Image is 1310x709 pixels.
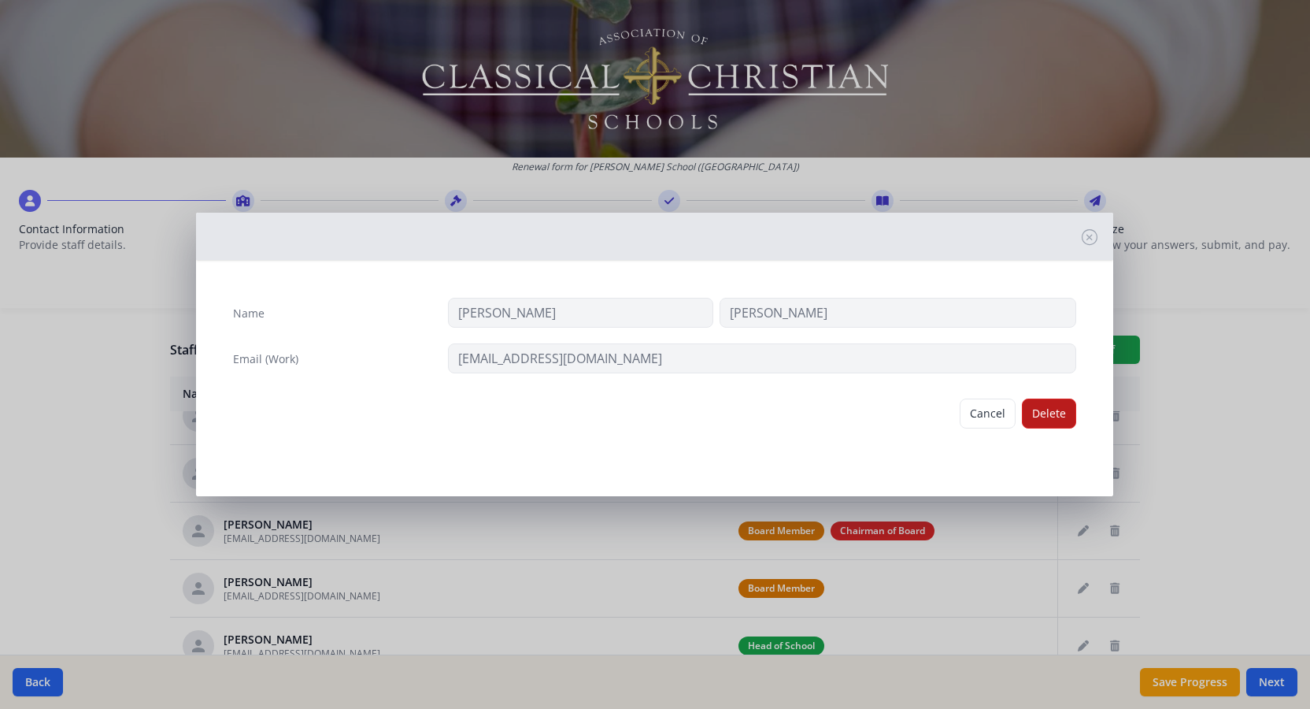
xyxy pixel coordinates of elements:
[1022,399,1076,429] button: Delete
[720,298,1076,328] input: Last Name
[233,351,298,367] label: Email (Work)
[233,306,265,321] label: Name
[448,298,713,328] input: First Name
[448,343,1076,373] input: contact@site.com
[960,399,1016,429] button: Cancel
